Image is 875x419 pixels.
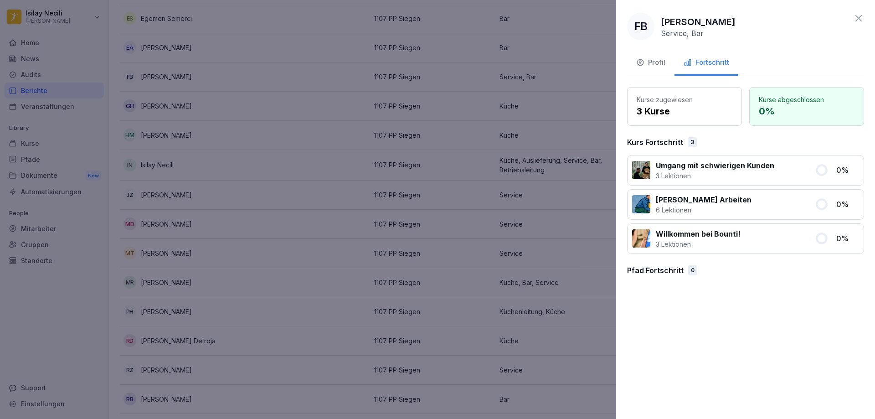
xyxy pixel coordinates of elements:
p: 3 Lektionen [656,171,774,181]
p: Kurs Fortschritt [627,137,683,148]
button: Profil [627,51,674,76]
p: Kurse zugewiesen [637,95,732,104]
div: FB [627,13,654,40]
p: Pfad Fortschritt [627,265,684,276]
p: 0 % [836,199,859,210]
p: Service, Bar [661,29,704,38]
div: Fortschritt [684,57,729,68]
p: 0 % [759,104,854,118]
p: 3 Kurse [637,104,732,118]
p: [PERSON_NAME] Arbeiten [656,194,751,205]
div: 0 [688,265,697,275]
div: 3 [688,137,697,147]
p: 0 % [836,233,859,244]
p: 6 Lektionen [656,205,751,215]
p: 3 Lektionen [656,239,741,249]
p: [PERSON_NAME] [661,15,736,29]
p: Umgang mit schwierigen Kunden [656,160,774,171]
p: Kurse abgeschlossen [759,95,854,104]
div: Profil [636,57,665,68]
p: 0 % [836,165,859,176]
button: Fortschritt [674,51,738,76]
p: Willkommen bei Bounti! [656,228,741,239]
